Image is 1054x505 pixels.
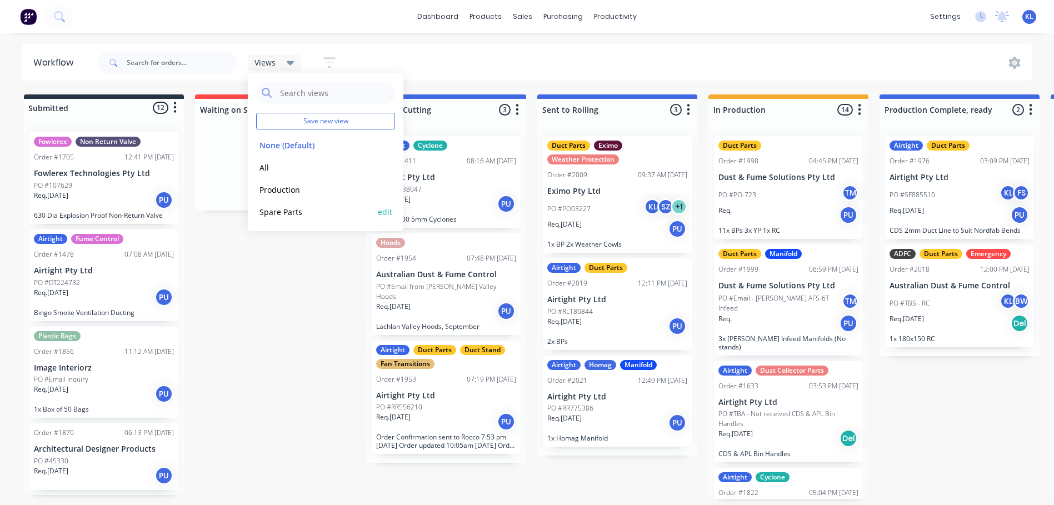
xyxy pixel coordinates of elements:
[890,190,935,200] p: PO #SF885510
[413,345,456,355] div: Duct Parts
[547,360,581,370] div: Airtight
[34,152,74,162] div: Order #1705
[155,288,173,306] div: PU
[925,8,966,25] div: settings
[1011,314,1028,332] div: Del
[547,240,687,248] p: 1x BP 2x Weather Cowls
[497,413,515,431] div: PU
[718,398,858,407] p: Airtight Pty Ltd
[890,141,923,151] div: Airtight
[547,403,593,413] p: PO #RR775386
[376,374,416,384] div: Order #1953
[718,156,758,166] div: Order #1998
[890,314,924,324] p: Req. [DATE]
[980,156,1030,166] div: 03:09 PM [DATE]
[1013,293,1030,309] div: BW
[718,429,753,439] p: Req. [DATE]
[585,263,627,273] div: Duct Parts
[718,314,732,324] p: Req.
[254,57,276,68] span: Views
[34,234,67,244] div: Airtight
[543,356,692,447] div: AirtightHomagManifoldOrder #202112:49 PM [DATE]Airtight Pty LtdPO #RR775386Req.[DATE]PU1x Homag M...
[668,317,686,335] div: PU
[34,466,68,476] p: Req. [DATE]
[718,293,842,313] p: PO #Email - [PERSON_NAME] AFS-6T Infeed
[376,253,416,263] div: Order #1954
[372,233,521,335] div: HoodsOrder #195407:48 PM [DATE]Australian Dust & Fume ControlPO #Email from [PERSON_NAME] Valley ...
[376,345,409,355] div: Airtight
[890,264,930,274] div: Order #2018
[638,376,687,386] div: 12:49 PM [DATE]
[256,161,374,174] button: All
[920,249,962,259] div: Duct Parts
[718,249,761,259] div: Duct Parts
[809,488,858,498] div: 05:04 PM [DATE]
[155,385,173,403] div: PU
[34,169,174,178] p: Fowlerex Technologies Pty Ltd
[585,360,616,370] div: Homag
[885,244,1034,347] div: ADFCDuct PartsEmergencyOrder #201812:00 PM [DATE]Australian Dust & Fume ControlPO #TBS - RCKLBWRe...
[714,361,863,463] div: AirtightDust Collector PartsOrder #163303:53 PM [DATE]Airtight Pty LtdPO #TBA - Not received CDS ...
[1011,206,1028,224] div: PU
[124,347,174,357] div: 11:12 AM [DATE]
[756,472,790,482] div: Cyclone
[279,82,389,104] input: Search views
[547,376,587,386] div: Order #2021
[547,278,587,288] div: Order #2019
[29,132,178,224] div: FowlerexNon Return ValveOrder #170512:41 PM [DATE]Fowlerex Technologies Pty LtdPO #107629Req.[DAT...
[378,206,392,218] button: edit
[547,307,593,317] p: PO #RL180844
[376,282,516,302] p: PO #Email from [PERSON_NAME] Valley Hoods
[256,206,374,218] button: Spare Parts
[842,293,858,309] div: TM
[547,413,582,423] p: Req. [DATE]
[890,334,1030,343] p: 1x 180x150 RC
[547,141,590,151] div: Duct Parts
[467,253,516,263] div: 07:48 PM [DATE]
[714,244,863,356] div: Duct PartsManifoldOrder #199906:59 PM [DATE]Dust & Fume Solutions Pty LtdPO #Email - [PERSON_NAME...
[256,113,395,129] button: Save new view
[34,266,174,276] p: Airtight Pty Ltd
[29,423,178,490] div: Order #187006:13 PM [DATE]Architectural Designer ProductsPO #45330Req.[DATE]PU
[34,384,68,394] p: Req. [DATE]
[376,302,411,312] p: Req. [DATE]
[890,249,916,259] div: ADFC
[547,317,582,327] p: Req. [DATE]
[124,428,174,438] div: 06:13 PM [DATE]
[594,141,622,151] div: Eximo
[714,136,863,239] div: Duct PartsOrder #199804:45 PM [DATE]Dust & Fume Solutions Pty LtdPO #PO-723TMReq.PU11x BPs 3x YP ...
[840,429,857,447] div: Del
[127,52,237,74] input: Search for orders...
[507,8,538,25] div: sales
[980,264,1030,274] div: 12:00 PM [DATE]
[20,8,37,25] img: Factory
[34,191,68,201] p: Req. [DATE]
[657,198,674,215] div: SZ
[966,249,1011,259] div: Emergency
[34,211,174,219] p: 630 Dia Explosion Proof Non-Return Valve
[668,220,686,238] div: PU
[256,139,374,152] button: None (Default)
[809,381,858,391] div: 03:53 PM [DATE]
[34,278,80,288] p: PO #DT224732
[890,173,1030,182] p: Airtight Pty Ltd
[467,156,516,166] div: 08:16 AM [DATE]
[256,183,374,196] button: Production
[372,341,521,454] div: AirtightDuct PartsDuct StandFan TransitionsOrder #195307:19 PM [DATE]Airtight Pty LtdPO #RR556210...
[547,219,582,229] p: Req. [DATE]
[620,360,657,370] div: Manifold
[1013,184,1030,201] div: FS
[547,295,687,304] p: Airtight Pty Ltd
[718,472,752,482] div: Airtight
[809,264,858,274] div: 06:59 PM [DATE]
[376,412,411,422] p: Req. [DATE]
[467,374,516,384] div: 07:19 PM [DATE]
[543,258,692,350] div: AirtightDuct PartsOrder #201912:11 PM [DATE]Airtight Pty LtdPO #RL180844Req.[DATE]PU2x BPs
[1025,12,1033,22] span: KL
[376,322,516,331] p: Lachlan Valley Hoods, September
[376,238,405,248] div: Hoods
[497,195,515,213] div: PU
[547,392,687,402] p: Airtight Pty Ltd
[376,359,434,369] div: Fan Transitions
[547,337,687,346] p: 2x BPs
